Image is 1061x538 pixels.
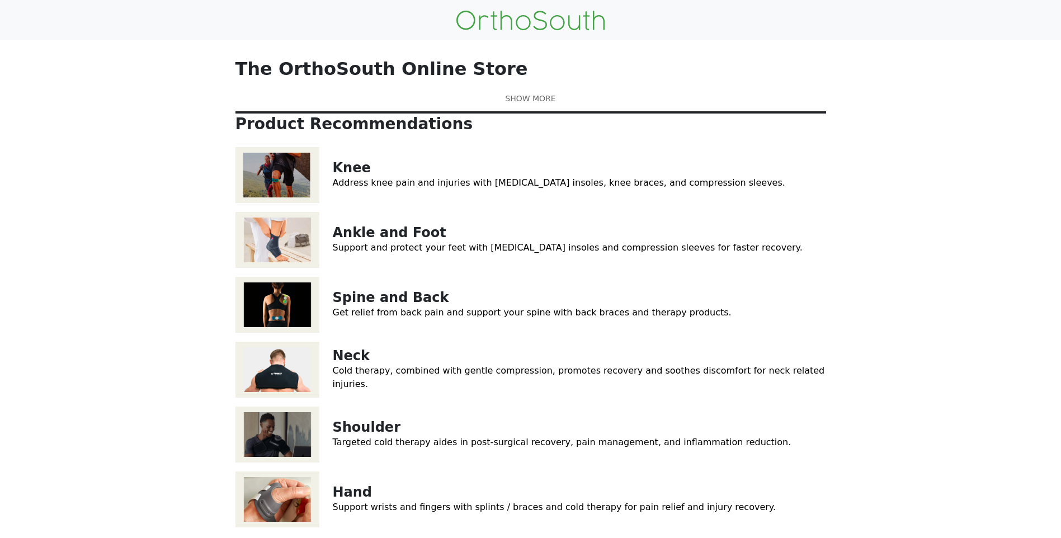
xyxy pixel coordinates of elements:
[333,348,370,364] a: Neck
[235,407,319,463] img: Shoulder
[235,277,319,333] img: Spine and Back
[235,58,826,79] p: The OrthoSouth Online Store
[235,147,319,203] img: Knee
[235,471,319,527] img: Hand
[333,484,372,500] a: Hand
[333,242,803,253] a: Support and protect your feet with [MEDICAL_DATA] insoles and compression sleeves for faster reco...
[333,307,732,318] a: Get relief from back pain and support your spine with back braces and therapy products.
[333,177,785,188] a: Address knee pain and injuries with [MEDICAL_DATA] insoles, knee braces, and compression sleeves.
[333,225,446,240] a: Ankle and Foot
[333,502,776,512] a: Support wrists and fingers with splints / braces and cold therapy for pain relief and injury reco...
[235,115,826,134] p: Product Recommendations
[235,212,319,268] img: Ankle and Foot
[333,290,449,305] a: Spine and Back
[235,342,319,398] img: Neck
[333,365,825,389] a: Cold therapy, combined with gentle compression, promotes recovery and soothes discomfort for neck...
[456,11,605,30] img: OrthoSouth
[333,419,400,435] a: Shoulder
[333,437,791,447] a: Targeted cold therapy aides in post-surgical recovery, pain management, and inflammation reduction.
[333,160,371,176] a: Knee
